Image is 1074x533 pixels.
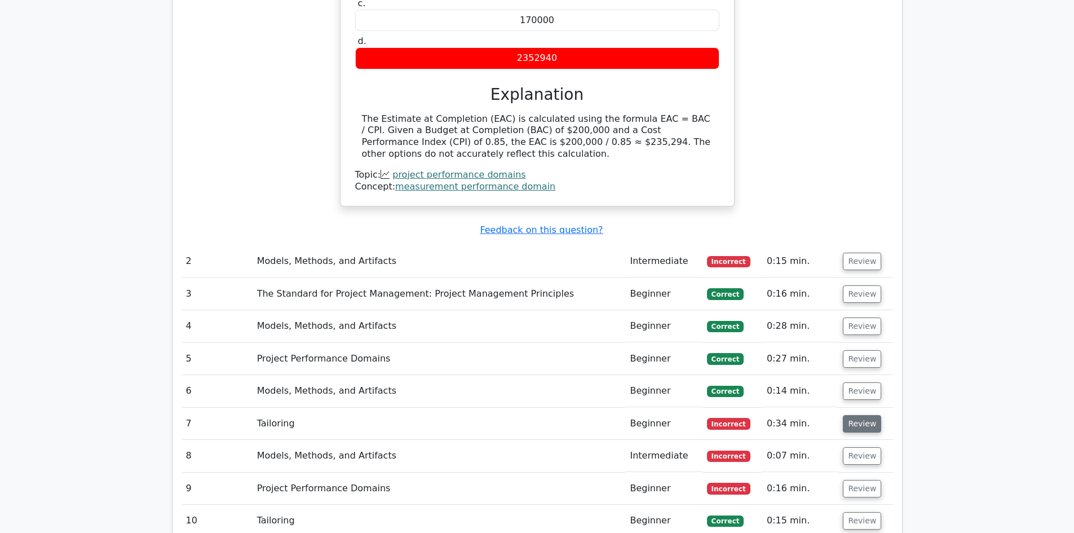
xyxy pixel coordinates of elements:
[707,321,744,332] span: Correct
[707,386,744,397] span: Correct
[707,256,750,267] span: Incorrect
[625,310,702,342] td: Beginner
[762,278,838,310] td: 0:16 min.
[182,245,253,277] td: 2
[625,440,702,472] td: Intermediate
[253,245,626,277] td: Models, Methods, and Artifacts
[182,408,253,440] td: 7
[625,278,702,310] td: Beginner
[182,343,253,375] td: 5
[843,253,881,270] button: Review
[182,473,253,505] td: 9
[253,375,626,407] td: Models, Methods, and Artifacts
[707,418,750,429] span: Incorrect
[625,245,702,277] td: Intermediate
[762,343,838,375] td: 0:27 min.
[253,278,626,310] td: The Standard for Project Management: Project Management Principles
[355,47,719,69] div: 2352940
[762,245,838,277] td: 0:15 min.
[392,169,525,180] a: project performance domains
[843,382,881,400] button: Review
[625,408,702,440] td: Beginner
[253,440,626,472] td: Models, Methods, and Artifacts
[762,440,838,472] td: 0:07 min.
[253,310,626,342] td: Models, Methods, and Artifacts
[843,318,881,335] button: Review
[182,440,253,472] td: 8
[707,288,744,299] span: Correct
[762,473,838,505] td: 0:16 min.
[358,36,366,46] span: d.
[182,310,253,342] td: 4
[762,375,838,407] td: 0:14 min.
[707,483,750,494] span: Incorrect
[182,278,253,310] td: 3
[843,480,881,497] button: Review
[625,343,702,375] td: Beginner
[707,516,744,527] span: Correct
[625,473,702,505] td: Beginner
[253,343,626,375] td: Project Performance Domains
[355,10,719,32] div: 170000
[843,415,881,433] button: Review
[843,512,881,530] button: Review
[843,447,881,465] button: Review
[480,224,603,235] a: Feedback on this question?
[762,408,838,440] td: 0:34 min.
[182,375,253,407] td: 6
[253,408,626,440] td: Tailoring
[625,375,702,407] td: Beginner
[707,353,744,364] span: Correct
[395,181,555,192] a: measurement performance domain
[253,473,626,505] td: Project Performance Domains
[843,285,881,303] button: Review
[362,113,713,160] div: The Estimate at Completion (EAC) is calculated using the formula EAC = BAC / CPI. Given a Budget ...
[707,451,750,462] span: Incorrect
[355,169,719,181] div: Topic:
[762,310,838,342] td: 0:28 min.
[843,350,881,368] button: Review
[355,181,719,193] div: Concept:
[362,85,713,104] h3: Explanation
